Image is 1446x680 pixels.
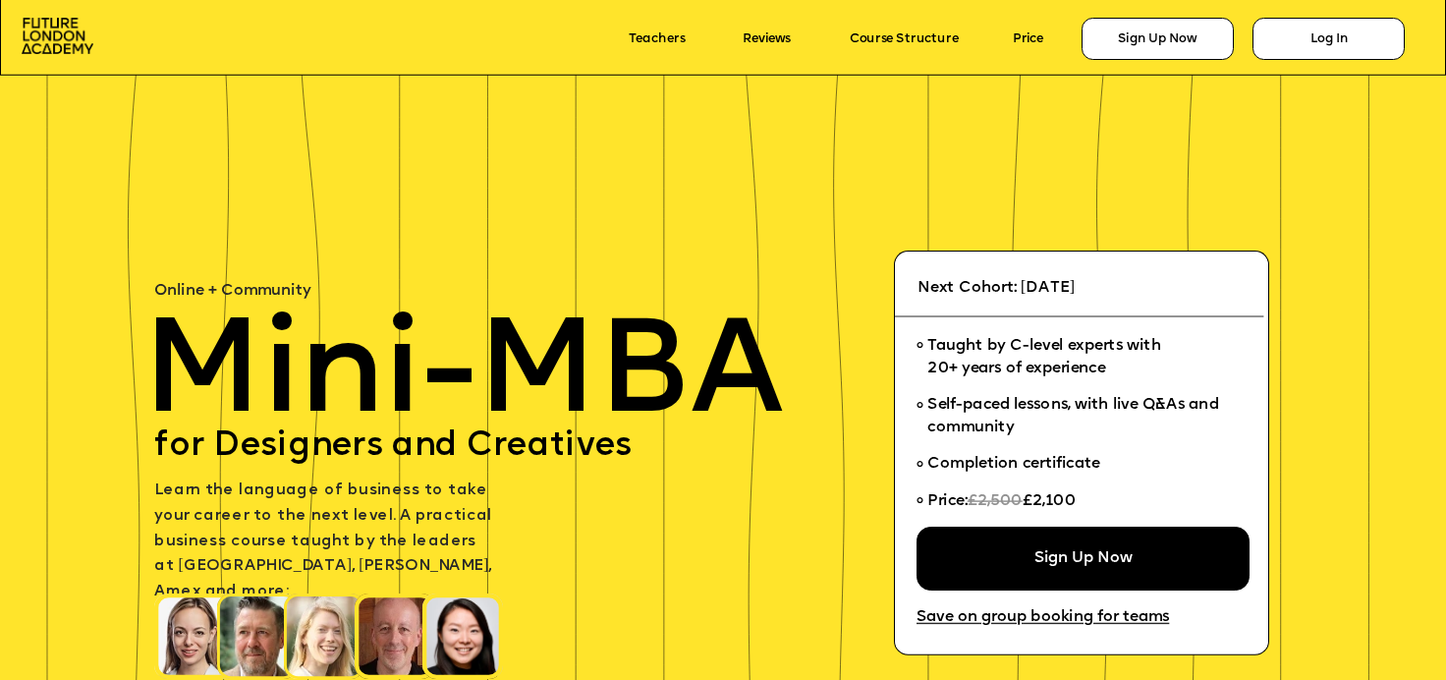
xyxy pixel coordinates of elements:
[154,283,311,299] span: Online + Community
[154,429,632,464] span: for Designers and Creatives
[141,312,784,443] span: Mini-MBA
[927,493,967,509] span: Price:
[927,397,1222,435] span: Self-paced lessons, with live Q&As and community
[917,610,1169,627] a: Save on group booking for teams
[968,493,1023,509] span: £2,500
[154,483,496,600] span: Learn the language of business to take your career to the next level. A practical business course...
[927,457,1099,473] span: Completion certificate
[850,31,959,45] a: Course Structure
[629,31,686,45] a: Teachers
[743,31,791,45] a: Reviews
[1023,493,1077,509] span: £2,100
[918,280,1075,296] span: Next Cohort: [DATE]
[927,338,1160,376] span: Taught by C-level experts with 20+ years of experience
[22,18,93,54] img: image-aac980e9-41de-4c2d-a048-f29dd30a0068.png
[1013,31,1044,45] a: Price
